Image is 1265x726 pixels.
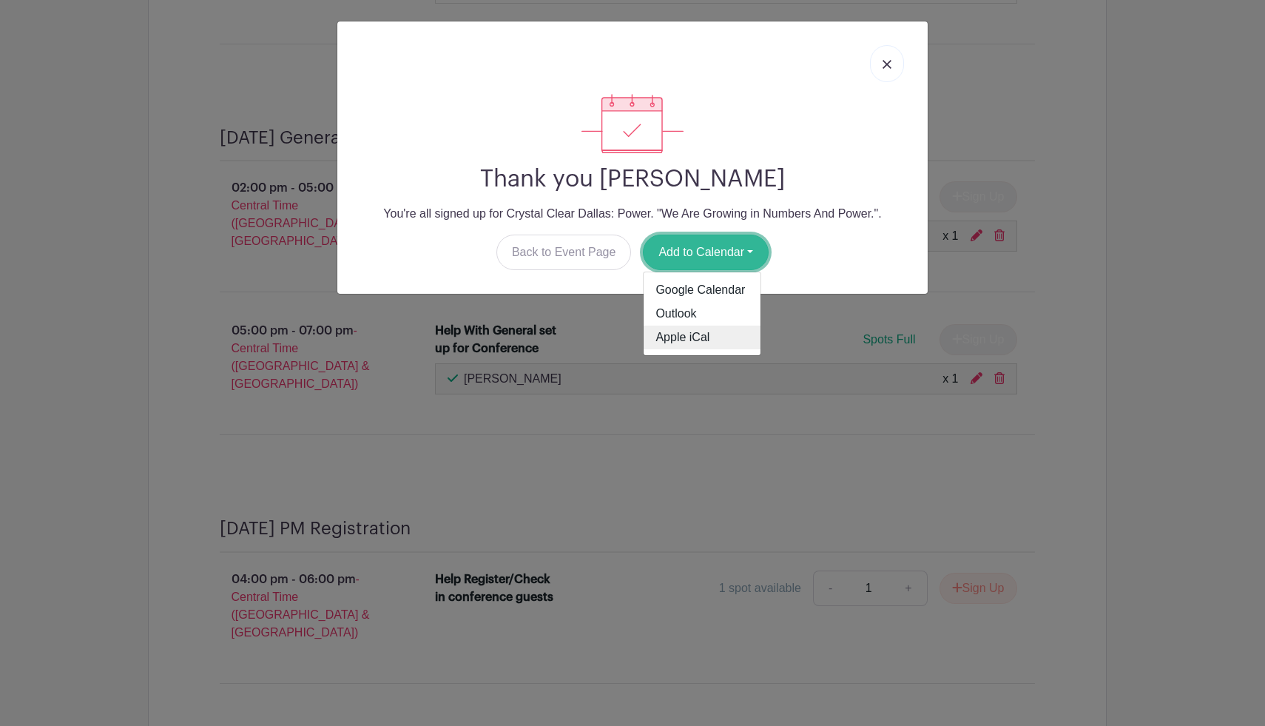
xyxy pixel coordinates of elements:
p: You're all signed up for Crystal Clear Dallas: Power. "We Are Growing in Numbers And Power.". [349,205,916,223]
a: Apple iCal [644,326,760,349]
button: Add to Calendar [643,235,769,270]
img: close_button-5f87c8562297e5c2d7936805f587ecaba9071eb48480494691a3f1689db116b3.svg [883,60,891,69]
a: Google Calendar [644,278,760,302]
img: signup_complete-c468d5dda3e2740ee63a24cb0ba0d3ce5d8a4ecd24259e683200fb1569d990c8.svg [581,94,684,153]
h2: Thank you [PERSON_NAME] [349,165,916,193]
a: Back to Event Page [496,235,632,270]
a: Outlook [644,302,760,326]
